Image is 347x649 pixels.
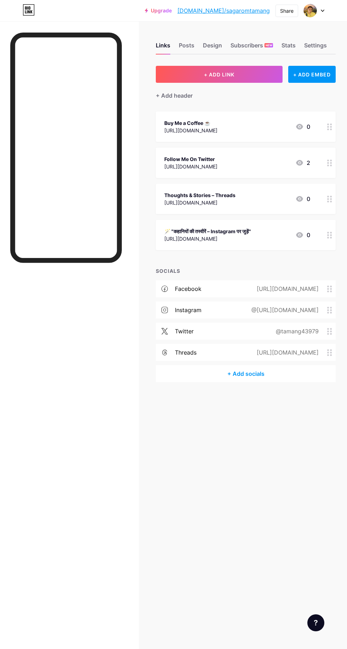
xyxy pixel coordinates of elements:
div: 0 [295,122,310,131]
div: 🪄 "कहानियों की तस्वीरें – Instagram पर जुड़ें" [164,228,251,235]
div: + Add socials [156,365,336,382]
div: @tamang43979 [264,327,327,335]
div: facebook [175,285,201,293]
img: sagaromtamang [303,4,317,17]
div: Design [203,41,222,54]
div: 0 [295,231,310,239]
div: Thoughts & Stories – Threads [164,191,235,199]
div: Stats [281,41,296,54]
span: NEW [266,43,272,47]
div: Subscribers [231,41,273,54]
div: [URL][DOMAIN_NAME] [164,127,217,134]
div: [URL][DOMAIN_NAME] [164,235,251,242]
div: 0 [295,195,310,203]
div: Settings [304,41,327,54]
span: + ADD LINK [204,71,234,77]
div: Buy Me a Coffee ☕ [164,119,217,127]
div: 2 [295,159,310,167]
div: instagram [175,306,201,314]
button: + ADD LINK [156,66,283,83]
div: + ADD EMBED [288,66,336,83]
div: [URL][DOMAIN_NAME] [245,348,327,357]
div: [URL][DOMAIN_NAME] [245,285,327,293]
div: threads [175,348,197,357]
a: Upgrade [145,8,172,13]
div: + Add header [156,91,193,100]
div: Follow Me On Twitter [164,155,217,163]
a: [DOMAIN_NAME]/sagaromtamang [177,6,270,15]
div: @[URL][DOMAIN_NAME] [240,306,327,314]
div: Links [156,41,170,54]
div: [URL][DOMAIN_NAME] [164,199,235,206]
div: Share [280,7,294,15]
div: SOCIALS [156,267,336,275]
div: Posts [179,41,194,54]
div: twitter [175,327,194,335]
div: [URL][DOMAIN_NAME] [164,163,217,170]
